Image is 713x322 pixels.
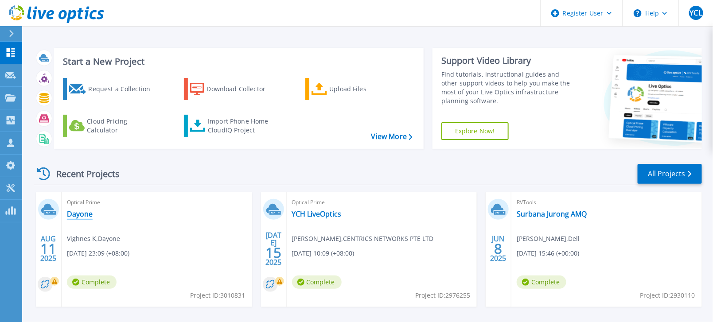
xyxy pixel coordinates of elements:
div: Download Collector [207,80,278,98]
a: Dayone [67,209,93,218]
span: [DATE] 15:46 (+00:00) [517,248,579,258]
div: Cloud Pricing Calculator [87,117,158,135]
span: Project ID: 3010831 [191,291,245,300]
div: JUN 2025 [490,233,507,265]
span: Complete [517,275,566,289]
a: Download Collector [184,78,283,100]
span: Complete [292,275,342,289]
span: 15 [265,249,281,256]
span: YCL [690,9,702,16]
a: Upload Files [305,78,404,100]
div: Support Video Library [441,55,577,66]
div: Import Phone Home CloudIQ Project [208,117,277,135]
div: Find tutorials, instructional guides and other support videos to help you make the most of your L... [441,70,577,105]
a: Explore Now! [441,122,509,140]
a: YCH LiveOptics [292,209,342,218]
span: 8 [495,245,503,252]
span: [PERSON_NAME] , CENTRICS NETWORKS PTE LTD [292,234,434,244]
span: Optical Prime [292,198,472,207]
span: Complete [67,275,117,289]
span: [DATE] 23:09 (+08:00) [67,248,129,258]
a: View More [371,132,413,141]
span: [PERSON_NAME] , Dell [517,234,580,244]
div: AUG 2025 [40,233,57,265]
h3: Start a New Project [63,57,412,66]
span: Project ID: 2976255 [415,291,470,300]
span: Vighnes K , Dayone [67,234,120,244]
a: Cloud Pricing Calculator [63,115,162,137]
div: [DATE] 2025 [265,233,282,265]
span: Optical Prime [67,198,247,207]
div: Recent Projects [34,163,132,185]
span: 11 [40,245,56,252]
div: Request a Collection [88,80,159,98]
a: Surbana Jurong AMQ [517,209,587,218]
div: Upload Files [329,80,400,98]
a: All Projects [638,164,702,184]
span: RVTools [517,198,697,207]
span: Project ID: 2930110 [640,291,695,300]
span: [DATE] 10:09 (+08:00) [292,248,355,258]
a: Request a Collection [63,78,162,100]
